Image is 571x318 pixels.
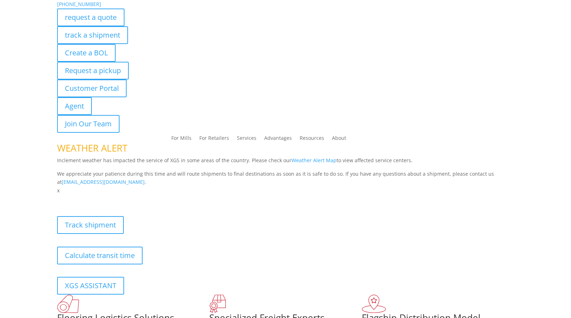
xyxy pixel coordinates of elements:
[171,136,192,143] a: For Mills
[57,79,127,97] a: Customer Portal
[57,44,116,62] a: Create a BOL
[57,142,127,154] span: WEATHER ALERT
[362,295,386,313] img: xgs-icon-flagship-distribution-model-red
[57,295,79,313] img: xgs-icon-total-supply-chain-intelligence-red
[300,136,324,143] a: Resources
[57,196,215,203] b: Visibility, transparency, and control for your entire supply chain.
[57,115,120,133] a: Join Our Team
[57,9,124,26] a: request a quote
[57,247,143,264] a: Calculate transit time
[57,62,129,79] a: Request a pickup
[57,186,514,195] p: x
[292,157,337,164] a: Weather Alert Map
[57,170,514,187] p: We appreciate your patience during this time and will route shipments to final destinations as so...
[209,295,226,313] img: xgs-icon-focused-on-flooring-red
[199,136,229,143] a: For Retailers
[57,1,101,7] a: [PHONE_NUMBER]
[332,136,346,143] a: About
[237,136,256,143] a: Services
[62,179,145,185] a: [EMAIL_ADDRESS][DOMAIN_NAME]
[57,277,124,295] a: XGS ASSISTANT
[57,156,514,170] p: Inclement weather has impacted the service of XGS in some areas of the country. Please check our ...
[57,97,92,115] a: Agent
[264,136,292,143] a: Advantages
[57,216,124,234] a: Track shipment
[57,26,128,44] a: track a shipment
